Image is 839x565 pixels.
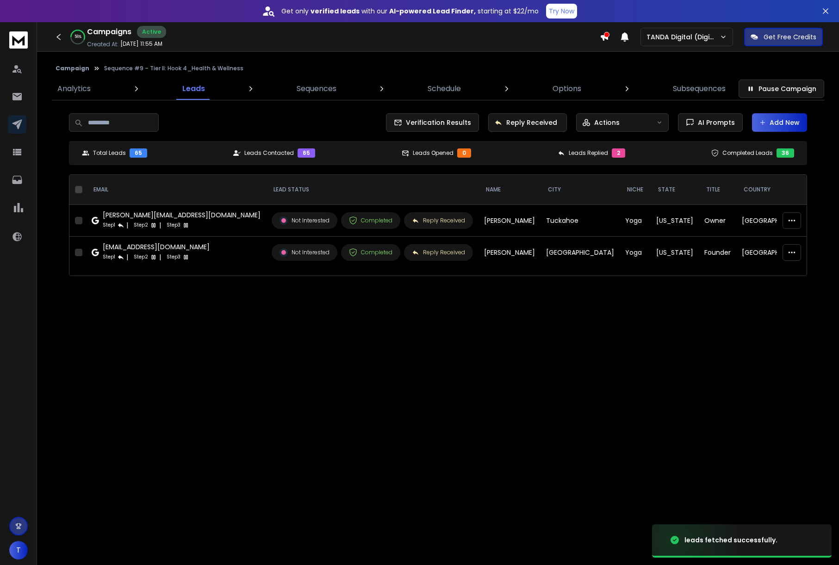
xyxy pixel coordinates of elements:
[177,78,211,100] a: Leads
[402,118,471,127] span: Verification Results
[413,149,454,157] p: Leads Opened
[620,237,651,269] td: Yoga
[722,149,773,157] p: Completed Leads
[120,40,162,48] p: [DATE] 11:55 AM
[349,248,392,257] div: Completed
[130,148,147,158] div: 65
[739,80,824,98] button: Pause Campaign
[126,252,128,262] p: |
[547,78,587,100] a: Options
[75,34,81,40] p: 56 %
[479,175,541,205] th: NAME
[479,205,541,237] td: [PERSON_NAME]
[9,541,28,559] button: T
[651,175,699,205] th: State
[594,118,620,127] p: Actions
[297,83,336,94] p: Sequences
[103,221,115,230] p: Step 1
[291,78,342,100] a: Sequences
[428,83,461,94] p: Schedule
[159,221,161,230] p: |
[673,83,726,94] p: Subsequences
[546,4,577,18] button: Try Now
[93,149,126,157] p: Total Leads
[651,205,699,237] td: [US_STATE]
[298,148,315,158] div: 65
[667,78,731,100] a: Subsequences
[694,118,735,127] span: AI Prompts
[569,149,608,157] p: Leads Replied
[134,252,148,262] p: Step 2
[549,6,574,16] p: Try Now
[506,118,557,127] p: Reply Received
[86,175,266,205] th: EMAIL
[87,26,131,37] h1: Campaigns
[103,242,210,252] div: [EMAIL_ADDRESS][DOMAIN_NAME]
[57,83,91,94] p: Analytics
[412,217,465,224] div: Reply Received
[52,78,96,100] a: Analytics
[167,221,180,230] p: Step 3
[281,6,539,16] p: Get only with our starting at $22/mo
[541,237,620,269] td: [GEOGRAPHIC_DATA]
[651,237,699,269] td: [US_STATE]
[541,205,620,237] td: Tuckahoe
[699,205,736,237] td: Owner
[9,31,28,49] img: logo
[744,28,823,46] button: Get Free Credits
[280,216,329,225] div: Not Interested
[764,32,816,42] p: Get Free Credits
[646,32,720,42] p: TANDA Digital (Digital Sip)
[137,26,166,38] div: Active
[736,205,815,237] td: [GEOGRAPHIC_DATA]
[422,78,466,100] a: Schedule
[541,175,620,205] th: City
[678,113,743,132] button: AI Prompts
[126,221,128,230] p: |
[280,248,329,257] div: Not Interested
[612,148,625,158] div: 2
[699,237,736,269] td: Founder
[244,149,294,157] p: Leads Contacted
[412,249,465,256] div: Reply Received
[56,65,89,72] button: Campaign
[311,6,360,16] strong: verified leads
[553,83,581,94] p: Options
[777,148,794,158] div: 36
[620,205,651,237] td: Yoga
[389,6,476,16] strong: AI-powered Lead Finder,
[349,216,392,225] div: Completed
[736,175,815,205] th: Country
[159,252,161,262] p: |
[103,210,261,220] div: [PERSON_NAME][EMAIL_ADDRESS][DOMAIN_NAME]
[699,175,736,205] th: Title
[167,252,180,262] p: Step 3
[182,83,205,94] p: Leads
[620,175,651,205] th: Niche
[134,221,148,230] p: Step 2
[104,65,243,72] p: Sequence #9 – Tier II: Hook 4_Health & Wellness
[457,148,471,158] div: 0
[87,41,118,48] p: Created At:
[103,252,115,262] p: Step 1
[479,237,541,269] td: [PERSON_NAME]
[736,237,815,269] td: [GEOGRAPHIC_DATA]
[752,113,807,132] button: Add New
[684,535,777,545] div: leads fetched successfully.
[386,113,479,132] button: Verification Results
[266,175,479,205] th: LEAD STATUS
